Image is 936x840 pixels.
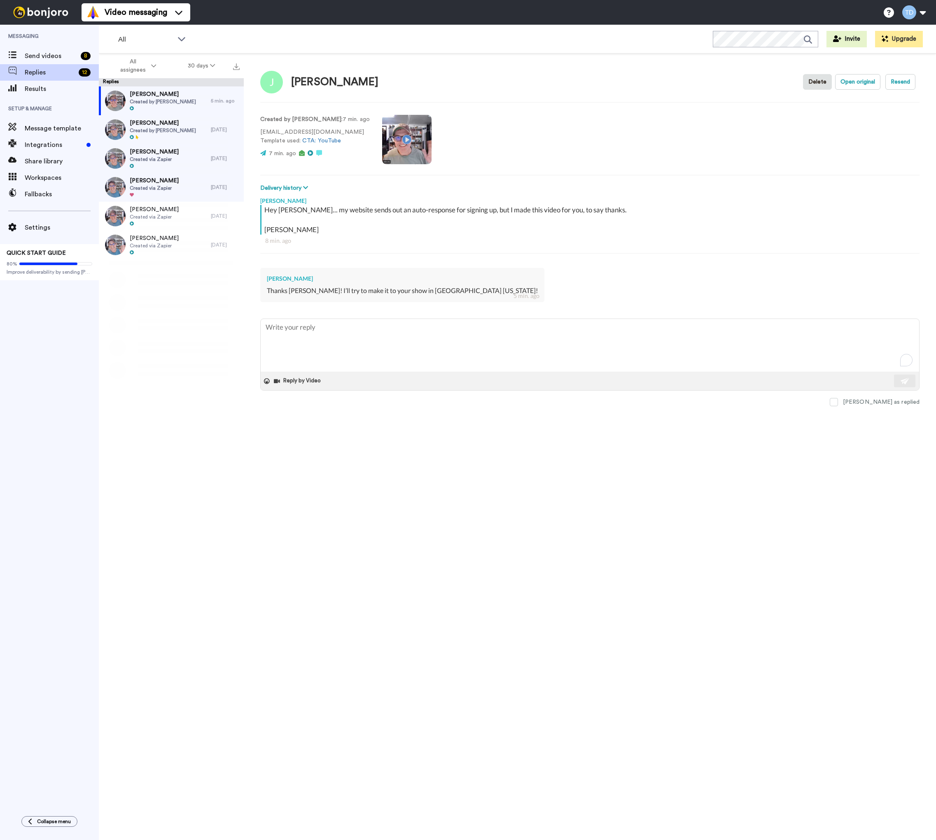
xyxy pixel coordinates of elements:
div: 8 [81,52,91,60]
div: [DATE] [211,184,240,191]
img: vm-color.svg [86,6,100,19]
span: Created via Zapier [130,185,179,191]
button: Resend [885,74,915,90]
span: [PERSON_NAME] [130,119,196,127]
img: Image of Jeanine [260,71,283,93]
img: export.svg [233,63,240,70]
a: [PERSON_NAME]Created by [PERSON_NAME][DATE] [99,115,244,144]
button: Reply by Video [273,375,323,387]
span: Created via Zapier [130,156,179,163]
span: [PERSON_NAME] [130,90,196,98]
span: Fallbacks [25,189,99,199]
div: 5 min. ago [514,292,539,300]
span: [PERSON_NAME] [130,148,179,156]
img: fcf7204f-8d17-4723-b20c-064fdf39dcbb-thumb.jpg [105,235,126,255]
span: 7 min. ago [269,151,296,156]
button: Export all results that match these filters now. [231,60,242,72]
img: 49baaed5-1ca5-462c-9334-698b521c7df1-thumb.jpg [105,206,126,226]
span: 80% [7,261,17,267]
button: All assignees [100,54,172,77]
span: Workspaces [25,173,99,183]
div: [PERSON_NAME] as replied [843,398,920,406]
button: 30 days [172,58,231,73]
textarea: To enrich screen reader interactions, please activate Accessibility in Grammarly extension settings [261,319,919,372]
span: [PERSON_NAME] [130,234,179,242]
img: 40aa9c5a-90c5-4615-a1ed-0366fd50ff4b-thumb.jpg [105,148,126,169]
button: Upgrade [875,31,923,47]
img: a7d68b56-e0bb-4d7f-977f-419a89b518eb-thumb.jpg [105,119,126,140]
span: [PERSON_NAME] [130,177,179,185]
span: Created via Zapier [130,242,179,249]
div: 8 min. ago [265,237,915,245]
div: 5 min. ago [211,98,240,104]
span: All [118,35,173,44]
img: cdae0bb9-3e7d-4703-8c86-bcb974893753-thumb.jpg [105,177,126,198]
div: Replies [99,78,244,86]
a: CTA: YouTube [302,138,341,144]
p: [EMAIL_ADDRESS][DOMAIN_NAME] Template used: [260,128,370,145]
button: Open original [835,74,880,90]
span: Settings [25,223,99,233]
a: [PERSON_NAME]Created via Zapier[DATE] [99,230,244,259]
span: Send videos [25,51,77,61]
span: Message template [25,123,99,133]
a: [PERSON_NAME]Created via Zapier[DATE] [99,202,244,230]
div: [DATE] [211,242,240,248]
span: Improve deliverability by sending [PERSON_NAME]’s from your own email [7,269,92,275]
div: [PERSON_NAME] [291,76,378,88]
p: : 7 min. ago [260,115,370,124]
span: All assignees [116,58,149,74]
span: Share library [25,156,99,166]
span: Created by [PERSON_NAME] [130,98,196,105]
button: Delete [803,74,832,90]
span: Integrations [25,140,83,150]
div: Thanks [PERSON_NAME]! I’ll try to make it to your show in [GEOGRAPHIC_DATA] [US_STATE]! [267,286,538,296]
div: [PERSON_NAME] [260,193,920,205]
button: Collapse menu [21,816,77,827]
span: Results [25,84,99,94]
div: [DATE] [211,155,240,162]
span: QUICK START GUIDE [7,250,66,256]
span: Video messaging [105,7,167,18]
img: send-white.svg [901,378,910,384]
a: [PERSON_NAME]Created via Zapier[DATE] [99,173,244,202]
span: [PERSON_NAME] [130,205,179,214]
div: 12 [79,68,91,77]
button: Invite [826,31,867,47]
a: [PERSON_NAME]Created via Zapier[DATE] [99,144,244,173]
span: Collapse menu [37,818,71,825]
div: Hey [PERSON_NAME]... my website sends out an auto-response for signing up, but I made this video ... [264,205,917,235]
div: [DATE] [211,213,240,219]
a: [PERSON_NAME]Created by [PERSON_NAME]5 min. ago [99,86,244,115]
div: [DATE] [211,126,240,133]
span: Replies [25,67,75,77]
span: Created by [PERSON_NAME] [130,127,196,134]
strong: Created by [PERSON_NAME] [260,116,341,122]
div: [PERSON_NAME] [267,275,538,283]
img: a88896d2-3abe-4ccb-af65-fbf7546323f5-thumb.jpg [105,91,126,111]
img: bj-logo-header-white.svg [10,7,72,18]
span: Created via Zapier [130,214,179,220]
button: Delivery history [260,184,310,193]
